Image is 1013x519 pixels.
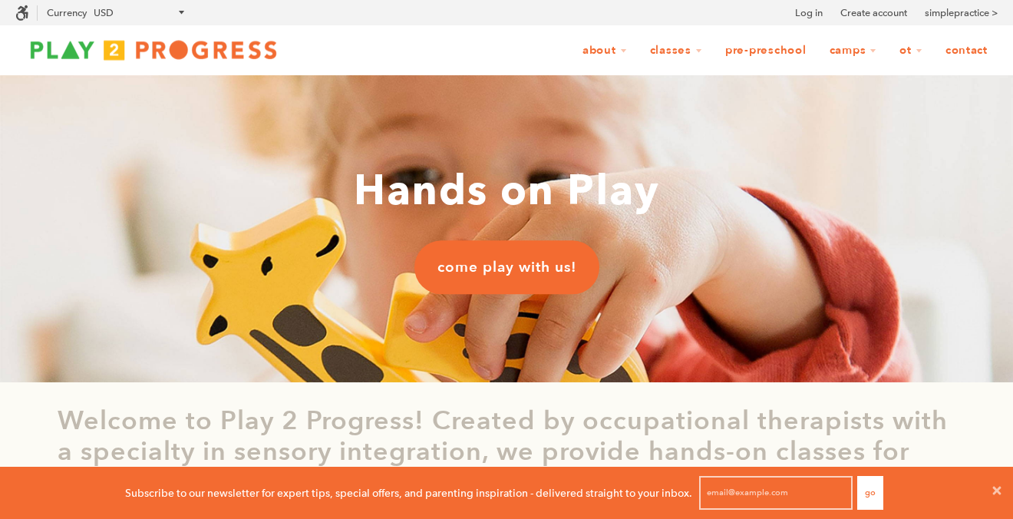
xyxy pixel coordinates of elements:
[935,36,998,65] a: Contact
[47,7,87,18] label: Currency
[840,5,907,21] a: Create account
[15,35,292,65] img: Play2Progress logo
[889,36,932,65] a: OT
[820,36,887,65] a: Camps
[125,484,692,501] p: Subscribe to our newsletter for expert tips, special offers, and parenting inspiration - delivere...
[640,36,712,65] a: Classes
[795,5,823,21] a: Log in
[437,257,576,277] span: come play with us!
[925,5,998,21] a: simplepractice >
[699,476,853,510] input: email@example.com
[414,240,599,294] a: come play with us!
[715,36,817,65] a: Pre-Preschool
[572,36,637,65] a: About
[857,476,883,510] button: Go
